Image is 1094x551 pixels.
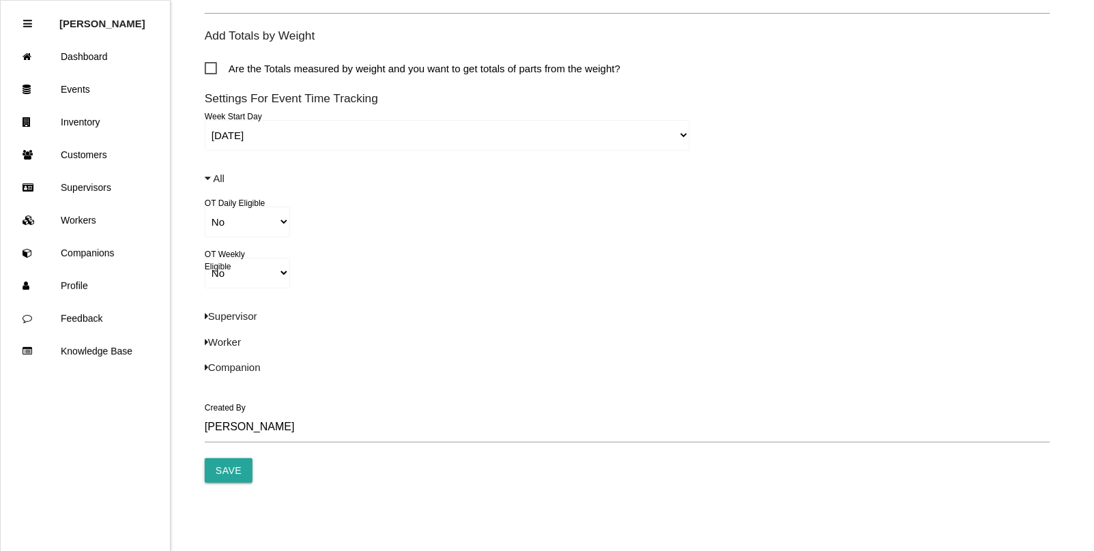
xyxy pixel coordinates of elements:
[205,458,253,483] input: Save
[1,171,170,204] a: Supervisors
[205,335,1050,351] p: Worker
[1,73,170,106] a: Events
[1,40,170,73] a: Dashboard
[205,171,1050,187] p: All
[205,29,1050,42] h6: Add Totals by Weight
[205,402,246,414] label: Created By
[59,8,145,29] p: Rosie Blandino
[205,92,1050,105] h6: Settings For Event Time Tracking
[1,335,170,368] a: Knowledge Base
[205,60,620,77] span: Are the Totals measured by weight and you want to get totals of parts from the weight?
[1,237,170,269] a: Companions
[205,248,273,273] label: OT Weekly Eligible
[205,110,262,123] label: Week Start Day
[1,106,170,138] a: Inventory
[205,197,265,209] label: OT Daily Eligible
[1,302,170,335] a: Feedback
[1,138,170,171] a: Customers
[1,204,170,237] a: Workers
[205,309,1050,325] p: Supervisor
[205,360,1050,376] p: Companion
[1,269,170,302] a: Profile
[23,8,32,40] div: Close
